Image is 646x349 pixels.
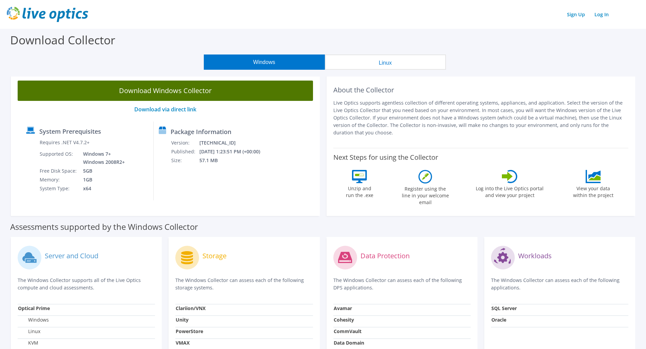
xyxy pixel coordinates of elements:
[334,328,361,334] strong: CommVault
[333,277,471,291] p: The Windows Collector can assess each of the following DPS applications.
[18,340,38,346] label: KVM
[344,183,375,199] label: Unzip and run the .exe
[39,184,78,193] td: System Type:
[171,147,199,156] td: Published:
[176,340,190,346] strong: VMAX
[171,128,231,135] label: Package Information
[39,175,78,184] td: Memory:
[176,305,205,311] strong: Clariion/VNX
[199,138,269,147] td: [TECHNICAL_ID]
[199,156,269,165] td: 57.1 MB
[325,54,446,70] button: Linux
[333,86,629,94] h2: About the Collector
[78,167,126,175] td: 5GB
[78,175,126,184] td: 1GB
[518,253,552,259] label: Workloads
[18,81,313,101] a: Download Windows Collector
[569,183,618,199] label: View your data within the project
[39,167,78,175] td: Free Disk Space:
[400,183,451,206] label: Register using the line in your welcome email
[171,156,199,165] td: Size:
[10,32,115,48] label: Download Collector
[334,317,354,323] strong: Cohesity
[333,99,629,136] p: Live Optics supports agentless collection of different operating systems, appliances, and applica...
[334,305,352,311] strong: Avamar
[334,340,364,346] strong: Data Domain
[39,128,101,135] label: System Prerequisites
[39,150,78,167] td: Supported OS:
[18,305,50,311] strong: Optical Prime
[175,277,313,291] p: The Windows Collector can assess each of the following storage systems.
[491,317,506,323] strong: Oracle
[18,317,49,323] label: Windows
[78,184,126,193] td: x64
[7,7,88,22] img: live_optics_svg.svg
[360,253,410,259] label: Data Protection
[199,147,269,156] td: [DATE] 1:23:51 PM (+00:00)
[176,317,189,323] strong: Unity
[591,9,612,19] a: Log In
[171,138,199,147] td: Version:
[204,54,325,70] button: Windows
[475,183,544,199] label: Log into the Live Optics portal and view your project
[333,153,438,161] label: Next Steps for using the Collector
[134,106,196,113] a: Download via direct link
[564,9,588,19] a: Sign Up
[18,277,155,291] p: The Windows Collector supports all of the Live Optics compute and cloud assessments.
[10,223,198,230] label: Assessments supported by the Windows Collector
[176,328,203,334] strong: PowerStore
[45,253,98,259] label: Server and Cloud
[18,328,40,335] label: Linux
[491,277,628,291] p: The Windows Collector can assess each of the following applications.
[202,253,227,259] label: Storage
[78,150,126,167] td: Windows 7+ Windows 2008R2+
[491,305,517,311] strong: SQL Server
[40,139,90,146] label: Requires .NET V4.7.2+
